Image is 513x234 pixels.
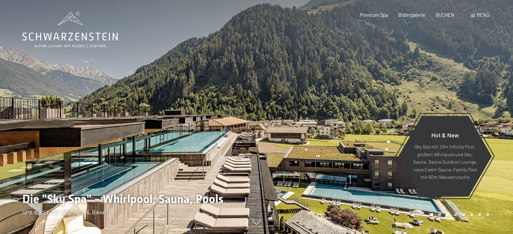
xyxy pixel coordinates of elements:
span: Einwilligung Marketing* [191,133,247,140]
a: Hot & New Sky Spa mit 23m Infinity Pool, großem Whirlpool und Sky-Sauna, Sauna Outdoor Lounge, ne... [398,115,492,197]
span: Menü [477,12,489,18]
span: Hot & New [431,131,459,139]
a: Premium Spa [360,12,388,18]
div: Carousel Page 7 [478,213,481,216]
div: Carousel Page 5 [462,213,465,216]
div: Carousel Page 8 [486,213,489,216]
div: Carousel Page 4 [454,213,457,216]
div: Carousel Page 1 (Current Slide) [430,213,433,216]
a: Bildergalerie [398,12,425,18]
div: Carousel Pagination [428,213,489,216]
div: Carousel Page 6 [470,213,474,216]
div: Carousel Page 2 [438,213,441,216]
a: BUCHEN [436,12,454,18]
p: Sky Spa mit 23m Infinity Pool, großem Whirlpool und Sky-Sauna, Sauna Outdoor Lounge, neue Event-S... [413,143,477,181]
div: Carousel Page 3 [446,213,450,216]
